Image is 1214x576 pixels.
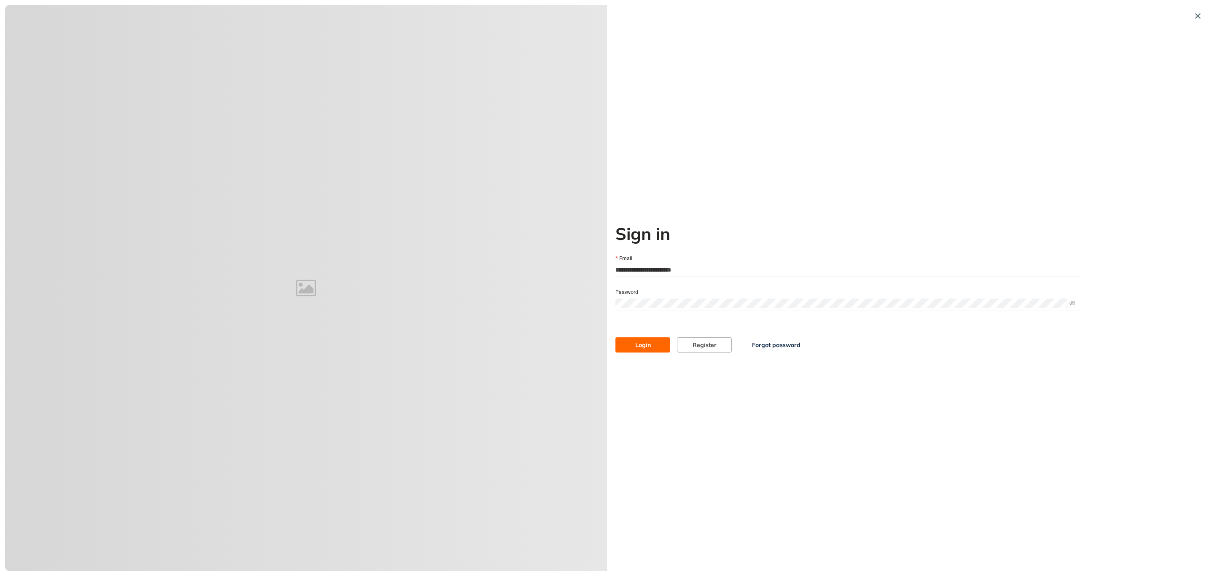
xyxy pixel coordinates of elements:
[677,337,732,353] button: Register
[615,288,638,296] label: Password
[615,264,1080,276] input: Email
[635,340,651,350] span: Login
[615,223,1080,244] h2: Sign in
[615,299,1068,308] input: Password
[615,255,632,263] label: Email
[739,337,814,353] button: Forgot password
[752,340,800,350] span: Forgot password
[615,337,670,353] button: Login
[1069,300,1075,306] span: eye-invisible
[693,340,717,350] span: Register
